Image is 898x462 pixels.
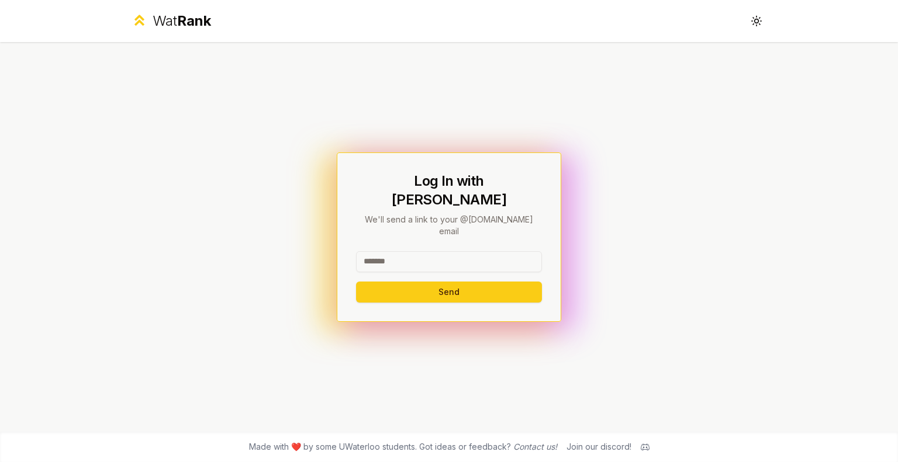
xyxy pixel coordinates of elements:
[513,442,557,451] a: Contact us!
[356,214,542,237] p: We'll send a link to your @[DOMAIN_NAME] email
[131,12,211,30] a: WatRank
[356,172,542,209] h1: Log In with [PERSON_NAME]
[567,441,631,453] div: Join our discord!
[153,12,211,30] div: Wat
[177,12,211,29] span: Rank
[249,441,557,453] span: Made with ❤️ by some UWaterloo students. Got ideas or feedback?
[356,282,542,303] button: Send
